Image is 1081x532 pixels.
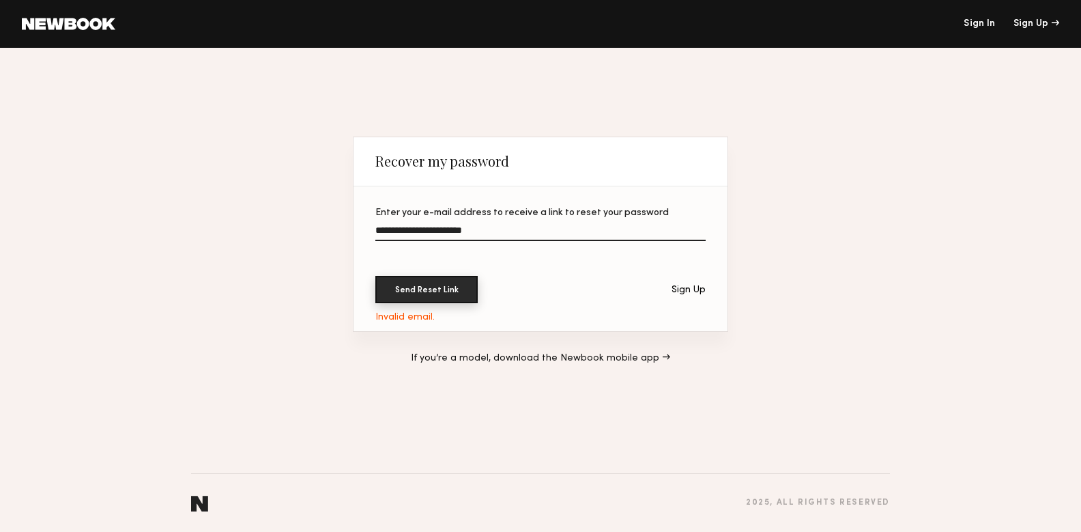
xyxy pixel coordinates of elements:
div: Sign Up [672,285,706,295]
div: Sign Up [1013,19,1059,29]
a: Sign In [964,19,995,29]
div: Recover my password [375,153,509,169]
div: Enter your e-mail address to receive a link to reset your password [375,208,706,218]
div: Invalid email. [375,312,435,323]
a: If you’re a model, download the Newbook mobile app → [411,354,670,363]
button: Send Reset Link [375,276,478,303]
input: Enter your e-mail address to receive a link to reset your password [375,225,706,241]
div: 2025 , all rights reserved [746,499,890,507]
